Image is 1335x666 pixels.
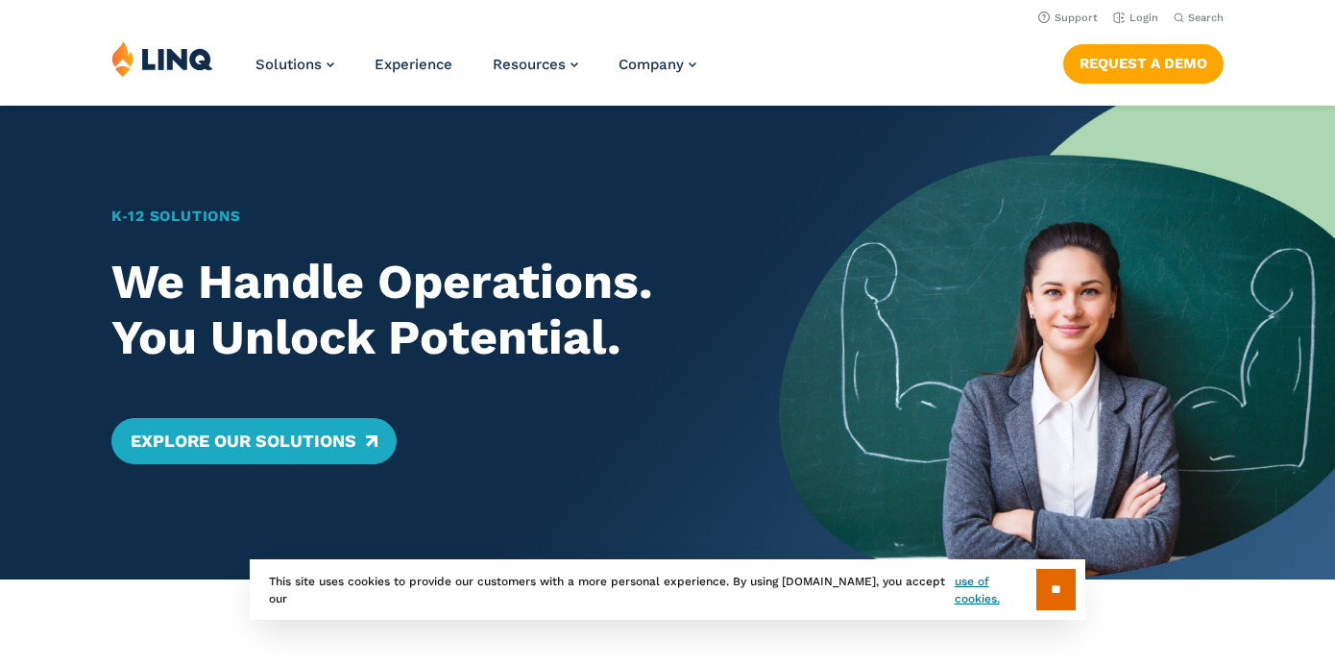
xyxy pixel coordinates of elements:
[619,56,696,73] a: Company
[1113,12,1158,24] a: Login
[250,559,1085,620] div: This site uses cookies to provide our customers with a more personal experience. By using [DOMAIN...
[779,106,1335,580] img: Home Banner
[1063,44,1224,83] a: Request a Demo
[255,40,696,104] nav: Primary Navigation
[375,56,452,73] a: Experience
[111,254,724,364] h2: We Handle Operations. You Unlock Potential.
[1038,12,1098,24] a: Support
[111,206,724,228] h1: K‑12 Solutions
[255,56,322,73] span: Solutions
[111,418,397,464] a: Explore Our Solutions
[255,56,334,73] a: Solutions
[1188,12,1224,24] span: Search
[493,56,566,73] span: Resources
[1063,40,1224,83] nav: Button Navigation
[1174,11,1224,25] button: Open Search Bar
[955,573,1036,607] a: use of cookies.
[111,40,213,77] img: LINQ | K‑12 Software
[493,56,578,73] a: Resources
[619,56,684,73] span: Company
